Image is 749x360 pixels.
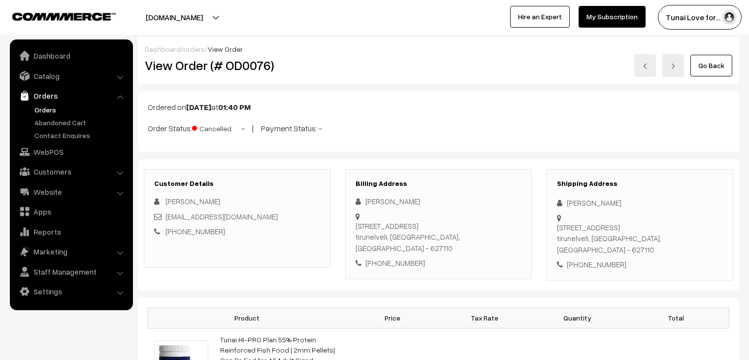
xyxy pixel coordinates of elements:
[32,117,130,128] a: Abandoned Cart
[32,130,130,141] a: Contact Enquires
[12,223,130,241] a: Reports
[12,203,130,220] a: Apps
[12,67,130,85] a: Catalog
[148,308,346,328] th: Product
[531,308,623,328] th: Quantity
[145,44,732,54] div: / /
[12,10,98,22] a: COMMMERCE
[12,143,130,161] a: WebPOS
[186,102,211,112] b: [DATE]
[12,263,130,281] a: Staff Management
[346,308,439,328] th: Price
[557,222,723,255] div: [STREET_ADDRESS] tirunelveli, [GEOGRAPHIC_DATA], [GEOGRAPHIC_DATA] - 627110
[12,163,130,180] a: Customers
[557,197,723,209] div: [PERSON_NAME]
[12,87,130,105] a: Orders
[579,6,646,28] a: My Subscription
[623,308,729,328] th: Total
[165,227,225,236] a: [PHONE_NUMBER]
[192,121,241,134] span: Cancelled
[218,102,251,112] b: 01:40 PM
[32,105,130,115] a: Orders
[670,63,676,69] img: right-arrow.png
[690,55,732,76] a: Go Back
[356,196,521,207] div: [PERSON_NAME]
[438,308,531,328] th: Tax Rate
[12,243,130,260] a: Marketing
[722,10,737,25] img: user
[356,220,521,254] div: [STREET_ADDRESS] tirunelveli, [GEOGRAPHIC_DATA], [GEOGRAPHIC_DATA] - 627110
[208,45,243,53] span: View Order
[642,63,648,69] img: left-arrow.png
[12,13,116,20] img: COMMMERCE
[12,47,130,65] a: Dashboard
[148,101,729,113] p: Ordered on at
[165,197,220,206] span: [PERSON_NAME]
[165,212,278,221] a: [EMAIL_ADDRESS][DOMAIN_NAME]
[356,180,521,188] h3: Billing Address
[154,180,320,188] h3: Customer Details
[111,5,237,30] button: [DOMAIN_NAME]
[145,45,181,53] a: Dashboard
[148,121,729,134] p: Order Status: - | Payment Status: -
[510,6,570,28] a: Hire an Expert
[12,183,130,201] a: Website
[145,58,331,73] h2: View Order (# OD0076)
[557,259,723,270] div: [PHONE_NUMBER]
[12,283,130,300] a: Settings
[557,180,723,188] h3: Shipping Address
[356,257,521,269] div: [PHONE_NUMBER]
[658,5,742,30] button: Tunai Love for…
[183,45,205,53] a: orders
